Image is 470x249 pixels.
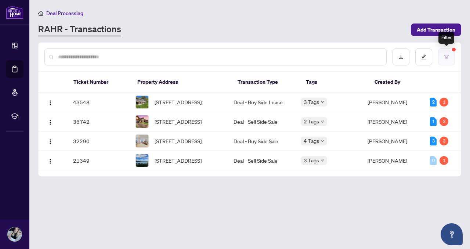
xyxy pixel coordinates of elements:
[444,54,449,59] span: filter
[300,72,368,93] th: Tags
[415,48,432,65] button: edit
[430,117,437,126] div: 1
[8,227,22,241] img: Profile Icon
[369,72,423,93] th: Created By
[321,159,324,162] span: down
[67,93,130,112] td: 43548
[228,131,294,151] td: Deal - Buy Side Sale
[430,156,437,165] div: 0
[304,137,319,145] span: 4 Tags
[38,11,43,16] span: home
[136,154,148,167] img: thumbnail-img
[304,117,319,126] span: 2 Tags
[441,223,463,245] button: Open asap
[46,10,83,17] span: Deal Processing
[155,118,202,126] span: [STREET_ADDRESS]
[321,139,324,143] span: down
[368,138,407,144] span: [PERSON_NAME]
[368,157,407,164] span: [PERSON_NAME]
[228,151,294,170] td: Deal - Sell Side Sale
[321,120,324,123] span: down
[47,158,53,164] img: Logo
[155,156,202,165] span: [STREET_ADDRESS]
[136,96,148,108] img: thumbnail-img
[67,131,130,151] td: 32290
[47,139,53,145] img: Logo
[44,96,56,108] button: Logo
[430,98,437,107] div: 2
[38,23,121,36] a: RAHR - Transactions
[44,135,56,147] button: Logo
[440,156,448,165] div: 1
[232,72,300,93] th: Transaction Type
[67,151,130,170] td: 21349
[155,137,202,145] span: [STREET_ADDRESS]
[417,24,455,36] span: Add Transaction
[67,112,130,131] td: 36742
[131,72,232,93] th: Property Address
[44,155,56,166] button: Logo
[136,115,148,128] img: thumbnail-img
[398,54,404,59] span: download
[438,32,454,44] div: Filter
[136,135,148,147] img: thumbnail-img
[228,112,294,131] td: Deal - Sell Side Sale
[68,72,131,93] th: Ticket Number
[440,117,448,126] div: 3
[47,119,53,125] img: Logo
[304,156,319,165] span: 3 Tags
[228,93,294,112] td: Deal - Buy Side Lease
[368,118,407,125] span: [PERSON_NAME]
[44,116,56,127] button: Logo
[368,99,407,105] span: [PERSON_NAME]
[393,48,409,65] button: download
[47,100,53,106] img: Logo
[421,54,426,59] span: edit
[6,6,23,19] img: logo
[155,98,202,106] span: [STREET_ADDRESS]
[411,24,461,36] button: Add Transaction
[440,137,448,145] div: 3
[438,48,455,65] button: filter
[430,137,437,145] div: 3
[304,98,319,106] span: 3 Tags
[321,100,324,104] span: down
[440,98,448,107] div: 1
